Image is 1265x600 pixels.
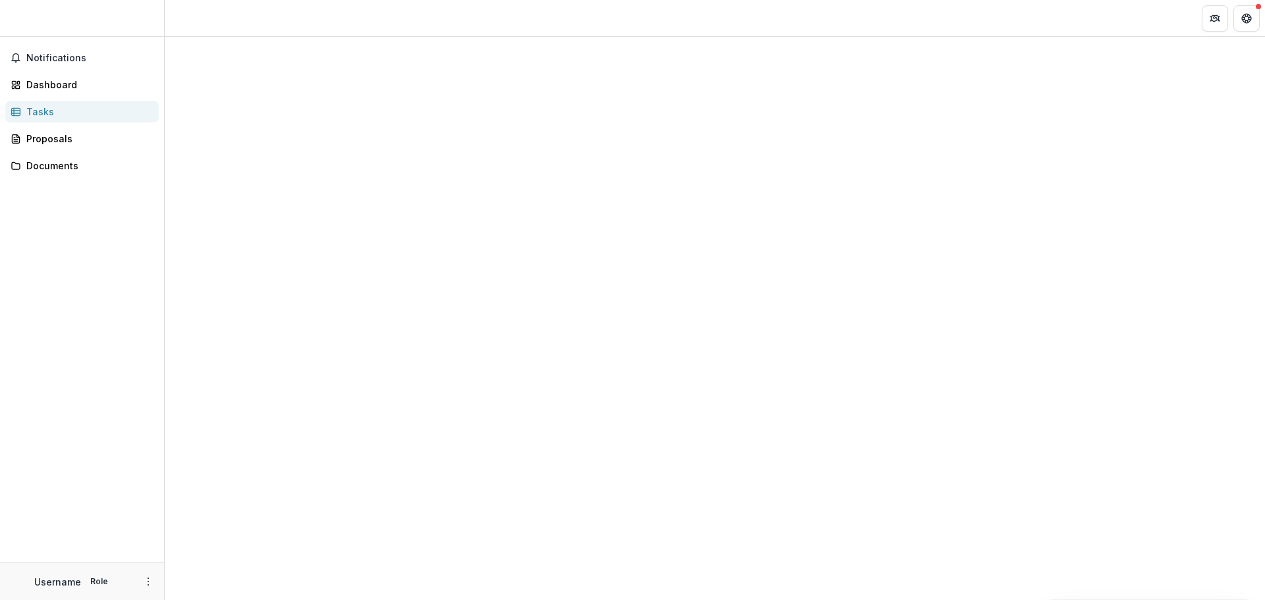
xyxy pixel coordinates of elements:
a: Documents [5,155,159,177]
a: Tasks [5,101,159,123]
div: Tasks [26,105,148,119]
button: Get Help [1233,5,1260,32]
a: Proposals [5,128,159,150]
p: Username [34,575,81,589]
div: Proposals [26,132,148,146]
button: Notifications [5,47,159,68]
div: Dashboard [26,78,148,92]
button: Partners [1202,5,1228,32]
p: Role [86,576,112,587]
a: Dashboard [5,74,159,95]
button: More [140,574,156,589]
div: Documents [26,159,148,173]
span: Notifications [26,53,154,64]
